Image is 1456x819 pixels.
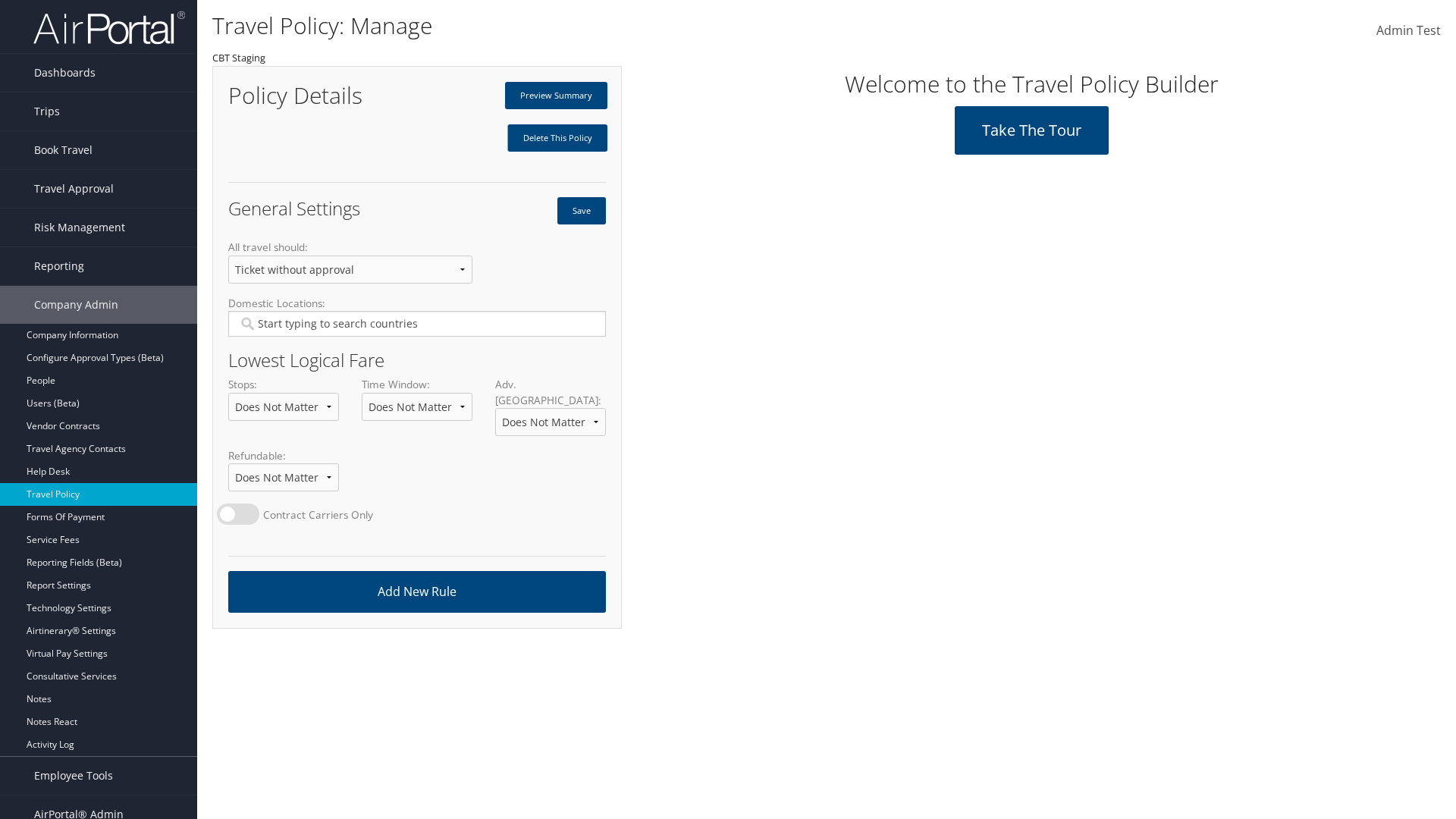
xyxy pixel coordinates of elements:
[557,197,606,224] button: Save
[34,757,113,795] span: Employee Tools
[1376,22,1441,39] span: Admin Test
[228,377,339,432] label: Stops:
[228,571,606,613] a: Add New Rule
[495,408,606,436] select: Adv. [GEOGRAPHIC_DATA]:
[228,351,606,369] h2: Lowest Logical Fare
[238,316,595,331] input: Domestic Locations:
[228,256,472,284] select: All travel should:
[228,393,339,421] select: Stops:
[495,377,606,448] label: Adv. [GEOGRAPHIC_DATA]:
[228,240,472,295] label: All travel should:
[228,84,406,107] h1: Policy Details
[263,507,373,522] label: Contract Carriers Only
[34,286,118,324] span: Company Admin
[34,93,60,130] span: Trips
[34,209,125,246] span: Risk Management
[362,377,472,432] label: Time Window:
[507,124,607,152] a: Delete This Policy
[34,131,93,169] span: Book Travel
[33,10,185,45] img: airportal-logo.png
[362,393,472,421] select: Time Window:
[228,463,339,491] select: Refundable:
[955,106,1109,155] a: Take the tour
[228,296,606,349] label: Domestic Locations:
[212,10,1031,42] h1: Travel Policy: Manage
[1376,8,1441,55] a: Admin Test
[34,247,84,285] span: Reporting
[212,51,265,64] small: CBT Staging
[34,170,114,208] span: Travel Approval
[228,199,406,218] h2: General Settings
[633,68,1429,100] h1: Welcome to the Travel Policy Builder
[505,82,607,109] a: Preview Summary
[228,448,339,504] label: Refundable:
[34,54,96,92] span: Dashboards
